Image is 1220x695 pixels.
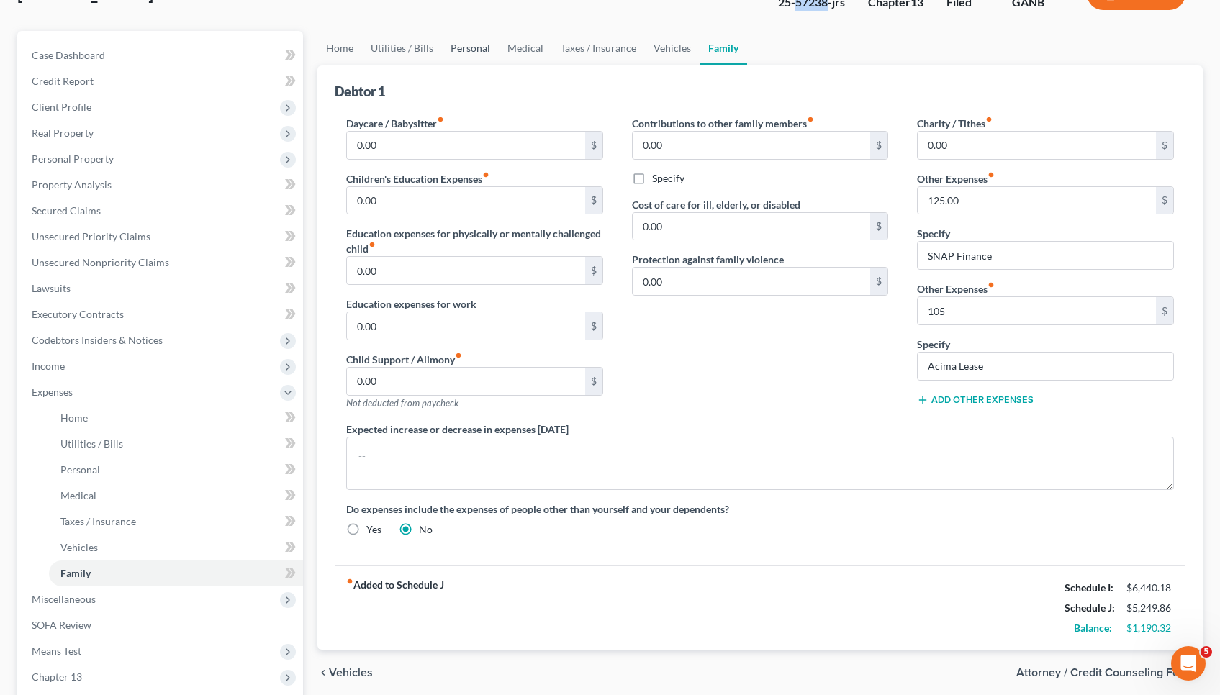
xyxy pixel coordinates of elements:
[870,132,887,159] div: $
[49,535,303,560] a: Vehicles
[917,116,993,131] label: Charity / Tithes
[369,241,376,248] i: fiber_manual_record
[317,667,329,678] i: chevron_left
[346,397,458,409] span: Not deducted from paycheck
[32,75,94,87] span: Credit Report
[870,213,887,240] div: $
[60,489,96,501] span: Medical
[870,268,887,295] div: $
[585,257,602,284] div: $
[419,522,433,537] label: No
[20,612,303,638] a: SOFA Review
[918,132,1156,159] input: --
[918,242,1173,269] input: Specify...
[988,171,995,178] i: fiber_manual_record
[633,268,871,295] input: --
[20,172,303,198] a: Property Analysis
[552,31,645,65] a: Taxes / Insurance
[585,312,602,340] div: $
[49,431,303,457] a: Utilities / Bills
[347,257,585,284] input: --
[32,204,101,217] span: Secured Claims
[317,667,373,678] button: chevron_left Vehicles
[455,352,462,359] i: fiber_manual_record
[347,187,585,214] input: --
[60,541,98,553] span: Vehicles
[346,578,353,585] i: fiber_manual_record
[585,187,602,214] div: $
[1016,667,1203,678] button: Attorney / Credit Counseling Fees chevron_right
[20,224,303,250] a: Unsecured Priority Claims
[917,171,995,186] label: Other Expenses
[20,250,303,276] a: Unsecured Nonpriority Claims
[346,171,489,186] label: Children's Education Expenses
[700,31,747,65] a: Family
[32,230,150,242] span: Unsecured Priority Claims
[32,308,124,320] span: Executory Contracts
[32,101,91,113] span: Client Profile
[32,619,91,631] span: SOFA Review
[32,153,114,165] span: Personal Property
[49,457,303,483] a: Personal
[1126,621,1174,635] div: $1,190.32
[60,412,88,424] span: Home
[32,593,96,605] span: Miscellaneous
[346,578,444,638] strong: Added to Schedule J
[20,68,303,94] a: Credit Report
[918,187,1156,214] input: --
[633,132,871,159] input: --
[20,276,303,301] a: Lawsuits
[32,671,82,683] span: Chapter 13
[1126,601,1174,615] div: $5,249.86
[20,301,303,327] a: Executory Contracts
[346,352,462,367] label: Child Support / Alimony
[652,171,684,186] label: Specify
[1065,581,1113,594] strong: Schedule I:
[32,645,81,657] span: Means Test
[32,386,73,398] span: Expenses
[645,31,700,65] a: Vehicles
[585,368,602,395] div: $
[442,31,499,65] a: Personal
[49,483,303,509] a: Medical
[1065,601,1115,614] strong: Schedule J:
[346,501,1174,517] label: Do expenses include the expenses of people other than yourself and your dependents?
[32,127,94,139] span: Real Property
[482,171,489,178] i: fiber_manual_record
[1201,646,1212,658] span: 5
[917,394,1034,406] button: Add Other Expenses
[20,198,303,224] a: Secured Claims
[49,405,303,431] a: Home
[346,296,476,312] label: Education expenses for work
[1156,187,1173,214] div: $
[317,31,362,65] a: Home
[32,334,163,346] span: Codebtors Insiders & Notices
[346,116,444,131] label: Daycare / Babysitter
[366,522,381,537] label: Yes
[633,213,871,240] input: --
[32,282,71,294] span: Lawsuits
[985,116,993,123] i: fiber_manual_record
[1126,581,1174,595] div: $6,440.18
[60,437,123,450] span: Utilities / Bills
[32,49,105,61] span: Case Dashboard
[632,252,784,267] label: Protection against family violence
[499,31,552,65] a: Medical
[918,297,1156,324] input: --
[1171,646,1206,681] iframe: Intercom live chat
[347,312,585,340] input: --
[1016,667,1191,678] span: Attorney / Credit Counseling Fees
[346,226,603,256] label: Education expenses for physically or mentally challenged child
[49,509,303,535] a: Taxes / Insurance
[917,337,950,352] label: Specify
[362,31,442,65] a: Utilities / Bills
[1156,297,1173,324] div: $
[60,515,136,527] span: Taxes / Insurance
[632,116,814,131] label: Contributions to other family members
[32,178,112,191] span: Property Analysis
[917,281,995,296] label: Other Expenses
[347,132,585,159] input: --
[20,42,303,68] a: Case Dashboard
[1074,622,1112,634] strong: Balance:
[918,353,1173,380] input: Specify...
